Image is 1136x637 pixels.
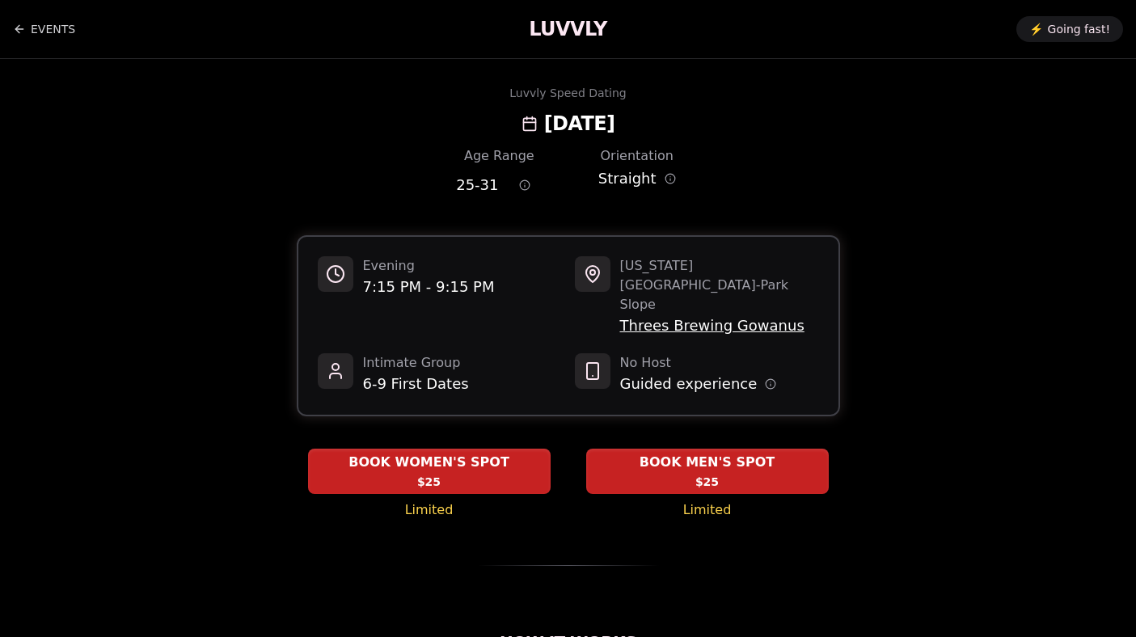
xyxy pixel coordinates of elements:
span: Limited [683,500,732,520]
span: Evening [363,256,495,276]
a: LUVVLY [529,16,606,42]
span: $25 [695,474,719,490]
span: Threes Brewing Gowanus [620,314,819,337]
span: Straight [598,167,657,190]
a: Back to events [13,13,75,45]
span: No Host [620,353,777,373]
div: Age Range [456,146,542,166]
div: Orientation [594,146,680,166]
span: BOOK MEN'S SPOT [636,453,778,472]
span: Limited [405,500,454,520]
div: Luvvly Speed Dating [509,85,626,101]
span: $25 [417,474,441,490]
span: 6-9 First Dates [363,373,469,395]
span: BOOK WOMEN'S SPOT [345,453,513,472]
span: 25 - 31 [456,174,498,196]
button: Age range information [507,167,543,203]
span: [US_STATE][GEOGRAPHIC_DATA] - Park Slope [620,256,819,314]
span: ⚡️ [1029,21,1043,37]
button: Host information [765,378,776,390]
button: Orientation information [665,173,676,184]
h2: [DATE] [544,111,615,137]
span: Guided experience [620,373,758,395]
span: 7:15 PM - 9:15 PM [363,276,495,298]
span: Intimate Group [363,353,469,373]
button: BOOK WOMEN'S SPOT - Limited [308,449,551,494]
button: BOOK MEN'S SPOT - Limited [586,449,829,494]
span: Going fast! [1048,21,1110,37]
